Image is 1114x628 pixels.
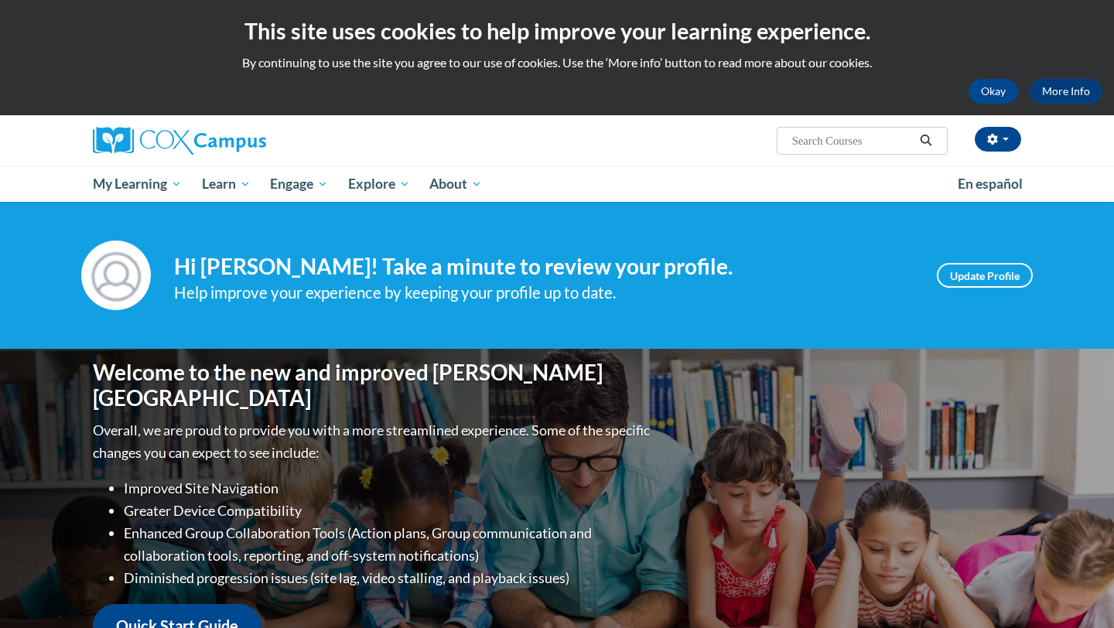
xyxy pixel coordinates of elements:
[270,175,328,193] span: Engage
[420,166,493,202] a: About
[174,280,914,305] div: Help improve your experience by keeping your profile up to date.
[70,166,1044,202] div: Main menu
[1030,79,1102,104] a: More Info
[93,127,266,155] img: Cox Campus
[93,175,182,193] span: My Learning
[93,127,387,155] a: Cox Campus
[937,263,1033,288] a: Update Profile
[192,166,261,202] a: Learn
[124,567,654,589] li: Diminished progression issues (site lag, video stalling, and playback issues)
[791,131,914,150] input: Search Courses
[429,175,482,193] span: About
[969,79,1018,104] button: Okay
[338,166,420,202] a: Explore
[93,419,654,464] p: Overall, we are proud to provide you with a more streamlined experience. Some of the specific cha...
[124,500,654,522] li: Greater Device Compatibility
[348,175,410,193] span: Explore
[93,360,654,411] h1: Welcome to the new and improved [PERSON_NAME][GEOGRAPHIC_DATA]
[124,477,654,500] li: Improved Site Navigation
[124,522,654,567] li: Enhanced Group Collaboration Tools (Action plans, Group communication and collaboration tools, re...
[914,131,938,150] button: Search
[260,166,338,202] a: Engage
[958,176,1023,192] span: En español
[12,15,1102,46] h2: This site uses cookies to help improve your learning experience.
[948,168,1033,200] a: En español
[975,127,1021,152] button: Account Settings
[202,175,251,193] span: Learn
[81,241,151,310] img: Profile Image
[83,166,192,202] a: My Learning
[12,54,1102,71] p: By continuing to use the site you agree to our use of cookies. Use the ‘More info’ button to read...
[174,254,914,280] h4: Hi [PERSON_NAME]! Take a minute to review your profile.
